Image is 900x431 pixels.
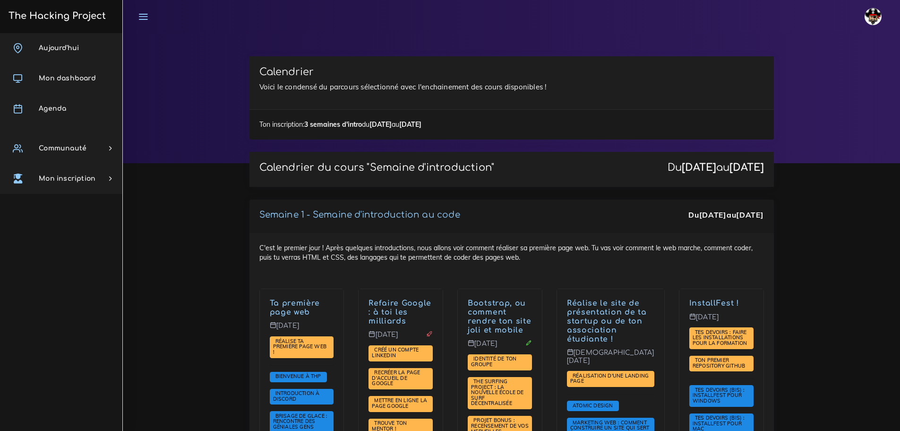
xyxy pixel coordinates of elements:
span: Tu vas devoir refaire la page d'accueil de The Surfing Project, une école de code décentralisée. ... [468,377,532,410]
span: Tu vas voir comment penser composants quand tu fais des pages web. [567,401,619,411]
span: Pour cette session, nous allons utiliser Discord, un puissant outil de gestion de communauté. Nou... [270,389,334,405]
p: C'est l'heure de ton premier véritable projet ! Tu vas recréer la très célèbre page d'accueil de ... [369,299,433,325]
p: Et voilà ! Nous te donnerons les astuces marketing pour bien savoir vendre un concept ou une idée... [567,299,654,343]
i: Projet à rendre ce jour-là [426,331,433,337]
span: Mon inscription [39,175,95,182]
a: Identité de ton groupe [471,356,516,368]
p: Après avoir vu comment faire ses première pages, nous allons te montrer Bootstrap, un puissant fr... [468,299,532,334]
strong: [DATE] [369,120,392,129]
span: Recréer la page d'accueil de Google [372,369,420,387]
strong: [DATE] [729,162,764,173]
a: Réalisation d'une landing page [570,373,649,385]
span: Nous allons te demander d'imaginer l'univers autour de ton groupe de travail. [468,354,532,370]
a: Mettre en ligne la page Google [372,397,427,410]
div: Ton inscription: du au [249,109,774,139]
strong: 3 semaines d'intro [304,120,362,129]
a: Ta première page web [270,299,320,317]
span: Mon dashboard [39,75,96,82]
span: L'intitulé du projet est simple, mais le projet sera plus dur qu'il n'y parait. [369,368,433,389]
a: Refaire Google : à toi les milliards [369,299,431,325]
div: Du au [688,210,763,220]
span: Dans ce projet, tu vas mettre en place un compte LinkedIn et le préparer pour ta future vie. [369,345,433,361]
span: Pour ce projet, nous allons te proposer d'utiliser ton nouveau terminal afin de faire marcher Git... [689,356,754,372]
span: Le projet de toute une semaine ! Tu vas réaliser la page de présentation d'une organisation de to... [567,371,654,387]
span: Tes devoirs : faire les installations pour la formation [693,329,750,346]
strong: [DATE] [682,162,716,173]
a: InstallFest ! [689,299,739,308]
span: Bienvenue à THP [273,373,324,379]
span: Utilise tout ce que tu as vu jusqu'à présent pour faire profiter à la terre entière de ton super ... [369,396,433,412]
p: [DEMOGRAPHIC_DATA][DATE] [567,349,654,372]
a: Créé un compte LinkedIn [372,347,419,359]
p: Voici le condensé du parcours sélectionné avec l'enchainement des cours disponibles ! [259,81,764,93]
a: Réalise le site de présentation de ta startup ou de ton association étudiante ! [567,299,647,343]
span: Réalisation d'une landing page [570,372,649,385]
a: Tes devoirs : faire les installations pour la formation [693,329,750,347]
p: Calendrier du cours "Semaine d'introduction" [259,162,495,174]
span: Dans ce projet, nous te demanderons de coder ta première page web. Ce sera l'occasion d'appliquer... [270,336,334,358]
a: Introduction à Discord [273,390,320,403]
span: Salut à toi et bienvenue à The Hacking Project. Que tu sois avec nous pour 3 semaines, 12 semaine... [270,372,327,382]
span: Aujourd'hui [39,44,79,52]
strong: [DATE] [399,120,421,129]
a: Bienvenue à THP [273,373,324,380]
span: Communauté [39,145,86,152]
a: Réalise ta première page web ! [273,338,327,355]
h3: The Hacking Project [6,11,106,21]
a: Tes devoirs (bis) : Installfest pour Windows [693,387,745,405]
p: [DATE] [468,340,532,355]
span: Nous allons te donner des devoirs pour le weekend : faire en sorte que ton ordinateur soit prêt p... [689,327,754,349]
p: Journée InstallFest - Git & Github [689,299,754,308]
img: avatar [865,8,882,25]
span: Agenda [39,105,66,112]
a: Semaine 1 - Semaine d'introduction au code [259,210,460,220]
strong: [DATE] [699,210,727,220]
a: Bootstrap, ou comment rendre ton site joli et mobile [468,299,531,334]
span: Nous allons te montrer comment mettre en place WSL 2 sur ton ordinateur Windows 10. Ne le fait pa... [689,385,754,406]
span: Tes devoirs (bis) : Installfest pour Windows [693,387,745,404]
i: Corrections cette journée là [525,340,532,346]
a: The Surfing Project : la nouvelle école de surf décentralisée [471,378,524,407]
span: Créé un compte LinkedIn [372,346,419,359]
p: [DATE] [369,331,433,346]
a: Ton premier repository GitHub [693,357,748,369]
strong: [DATE] [736,210,763,220]
span: Introduction à Discord [273,390,320,402]
h3: Calendrier [259,66,764,78]
a: Recréer la page d'accueil de Google [372,369,420,387]
span: Identité de ton groupe [471,355,516,368]
div: Du au [668,162,764,174]
p: C'est le premier jour ! Après quelques introductions, nous allons voir comment réaliser sa premiè... [270,299,334,317]
p: [DATE] [689,313,754,328]
span: Brisage de glace : rencontre des géniales gens [273,413,328,430]
a: Atomic Design [570,402,616,409]
p: [DATE] [270,322,334,337]
a: Brisage de glace : rencontre des géniales gens [273,413,328,431]
span: Ton premier repository GitHub [693,357,748,369]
